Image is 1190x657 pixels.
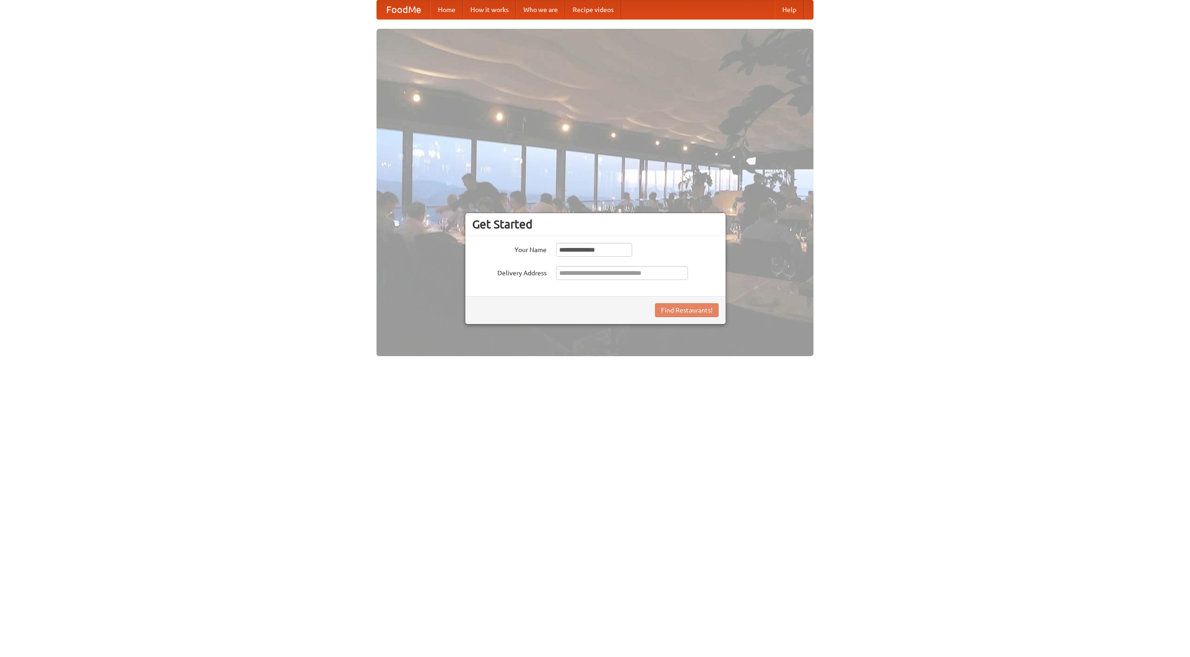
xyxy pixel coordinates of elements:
label: Delivery Address [472,266,547,278]
button: Find Restaurants! [655,303,719,317]
a: Who we are [516,0,565,19]
a: Help [775,0,804,19]
label: Your Name [472,243,547,254]
a: How it works [463,0,516,19]
h3: Get Started [472,217,719,231]
a: Home [430,0,463,19]
a: FoodMe [377,0,430,19]
a: Recipe videos [565,0,621,19]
